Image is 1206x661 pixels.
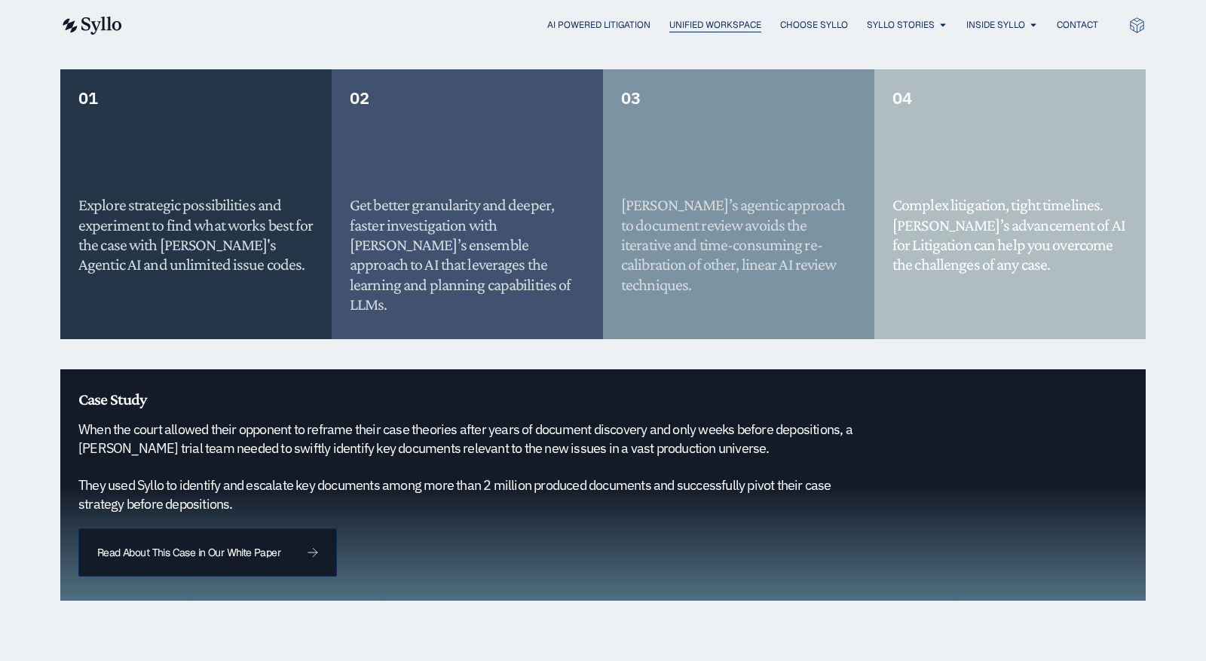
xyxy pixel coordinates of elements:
h5: [PERSON_NAME]’s agentic approach to document review avoids the iterative and time-consuming re-ca... [621,195,856,295]
a: AI Powered Litigation [547,18,650,32]
a: Syllo Stories [867,18,935,32]
div: Menu Toggle [152,18,1098,32]
a: Contact [1057,18,1098,32]
img: syllo [60,17,122,35]
a: Read About This Case in Our White Paper [78,528,337,577]
h5: Complex litigation, tight timelines. [PERSON_NAME]’s advancement of AI for Litigation can help yo... [892,195,1128,275]
span: Case Study [78,390,146,409]
h5: Get better granularity and deeper, faster investigation with [PERSON_NAME]’s ensemble approach to... [350,195,585,314]
span: 01 [78,87,98,109]
a: Unified Workspace [669,18,761,32]
a: Choose Syllo [780,18,848,32]
span: Read About This Case in Our White Paper [97,547,280,558]
a: Inside Syllo [966,18,1025,32]
nav: Menu [152,18,1098,32]
span: 02 [350,87,369,109]
span: 04 [892,87,912,109]
span: 03 [621,87,641,109]
h5: When the court allowed their opponent to reframe their case theories after years of document disc... [78,421,874,513]
h5: Explore strategic possibilities and experiment to find what works best for the case with [PERSON_... [78,195,314,275]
